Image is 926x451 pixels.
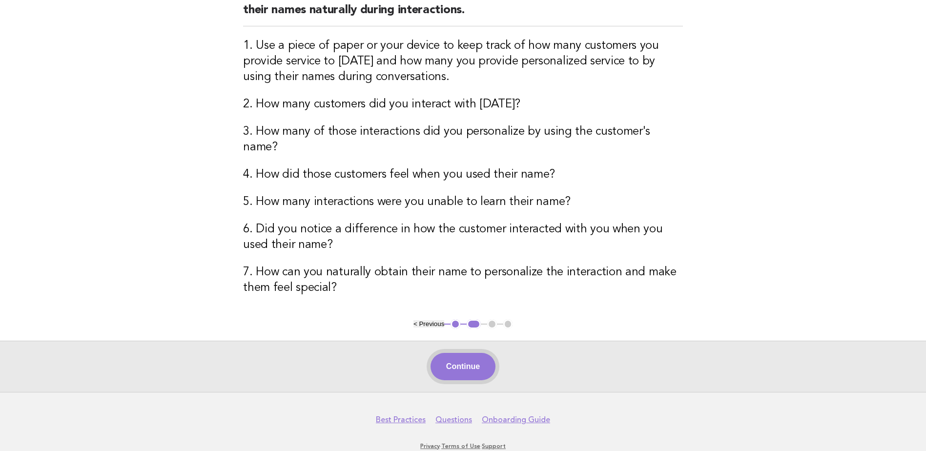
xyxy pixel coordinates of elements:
h3: 4. How did those customers feel when you used their name? [243,167,683,183]
button: 1 [451,319,460,329]
button: < Previous [413,320,444,328]
a: Terms of Use [441,443,480,450]
a: Questions [435,415,472,425]
h3: 3. How many of those interactions did you personalize by using the customer's name? [243,124,683,155]
a: Best Practices [376,415,426,425]
h3: 7. How can you naturally obtain their name to personalize the interaction and make them feel spec... [243,265,683,296]
a: Privacy [420,443,440,450]
button: Continue [431,353,495,380]
button: 2 [467,319,481,329]
h3: 2. How many customers did you interact with [DATE]? [243,97,683,112]
a: Onboarding Guide [482,415,550,425]
h3: 6. Did you notice a difference in how the customer interacted with you when you used their name? [243,222,683,253]
h3: 5. How many interactions were you unable to learn their name? [243,194,683,210]
a: Support [482,443,506,450]
h3: 1. Use a piece of paper or your device to keep track of how many customers you provide service to... [243,38,683,85]
p: · · [165,442,762,450]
